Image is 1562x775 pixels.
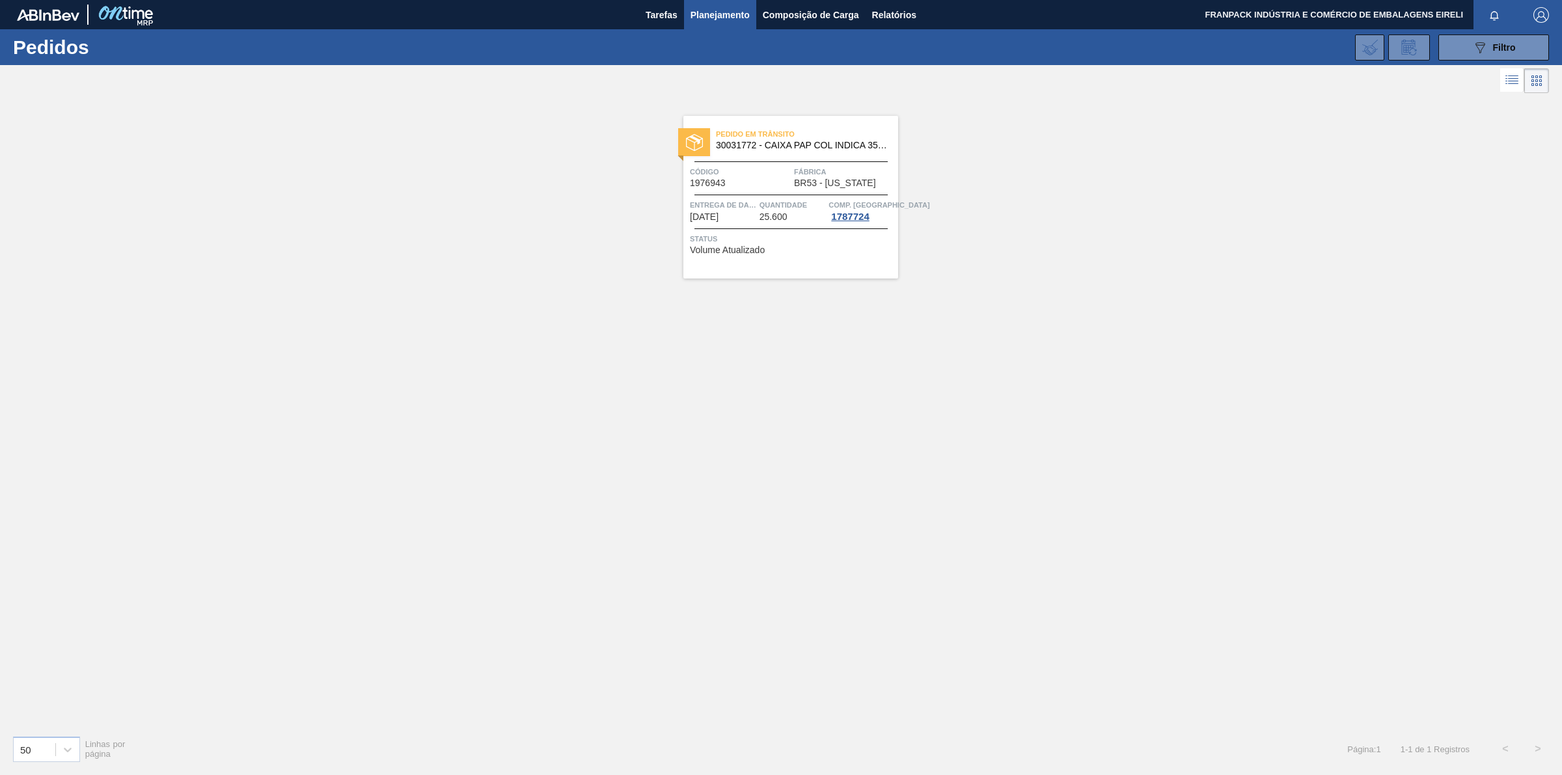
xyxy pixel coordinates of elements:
font: 1 [1408,744,1412,754]
span: 30031772 - CAIXA PAP COL INDICA 350ML C8 NIV24 [716,141,888,150]
font: Linhas por página [85,739,126,759]
span: Entrega de dados [690,198,756,211]
font: Entrega de dados [690,201,765,209]
font: 1 [1376,744,1380,754]
font: 1 [1427,744,1431,754]
font: Código [690,168,719,176]
font: < [1502,743,1508,754]
font: de [1415,744,1424,754]
font: FRANPACK INDÚSTRIA E COMÉRCIO DE EMBALAGENS EIRELI [1205,10,1463,20]
font: BR53 - [US_STATE] [794,178,876,188]
font: Quantidade [760,201,807,209]
font: Tarefas [646,10,678,20]
font: Pedido em Trânsito [716,130,795,138]
span: BR53 - Colorado [794,178,876,188]
font: [DATE] [690,211,719,222]
a: statusPedido em Trânsito30031772 - CAIXA PAP COL INDICA 350ML C8 NIV24Código1976943FábricaBR53 - ... [664,116,898,279]
font: Filtro [1493,42,1516,53]
img: status [686,134,703,151]
a: Comp. [GEOGRAPHIC_DATA]1787724 [829,198,895,222]
font: Planejamento [691,10,750,20]
font: 1976943 [690,178,726,188]
span: 10/07/2025 [690,212,719,222]
font: Relatórios [872,10,916,20]
font: Página [1347,744,1373,754]
font: Composição de Carga [763,10,859,20]
button: < [1489,733,1522,765]
font: Fábrica [794,168,827,176]
div: Solicitação de Revisão de Pedidos [1388,34,1430,61]
button: Notificações [1473,6,1515,24]
span: Comp. Carga [829,198,929,211]
span: Pedido em Trânsito [716,128,898,141]
font: 50 [20,744,31,755]
div: Visão em Cards [1524,68,1549,93]
font: 1 [1401,744,1405,754]
font: > [1535,743,1541,754]
font: Registros [1434,744,1470,754]
font: Comp. [GEOGRAPHIC_DATA] [829,201,929,209]
font: Pedidos [13,36,89,58]
span: Quantidade [760,198,826,211]
div: Importar Negociações dos Pedidos [1355,34,1384,61]
span: Status [690,232,895,245]
img: TNhmsLtSVTkK8tSr43FrP2fwEKptu5GPRR3wAAAABJRU5ErkJggg== [17,9,79,21]
span: Fábrica [794,165,895,178]
font: Volume Atualizado [690,245,765,255]
font: Status [690,235,717,243]
button: Filtro [1438,34,1549,61]
font: 1787724 [831,211,869,222]
div: Visão em Lista [1500,68,1524,93]
button: > [1522,733,1554,765]
font: 30031772 - CAIXA PAP COL INDICA 350ML C8 NIV24 [716,140,937,150]
font: 25.600 [760,211,788,222]
font: : [1374,744,1377,754]
font: - [1405,744,1408,754]
span: Código [690,165,791,178]
img: Sair [1533,7,1549,23]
